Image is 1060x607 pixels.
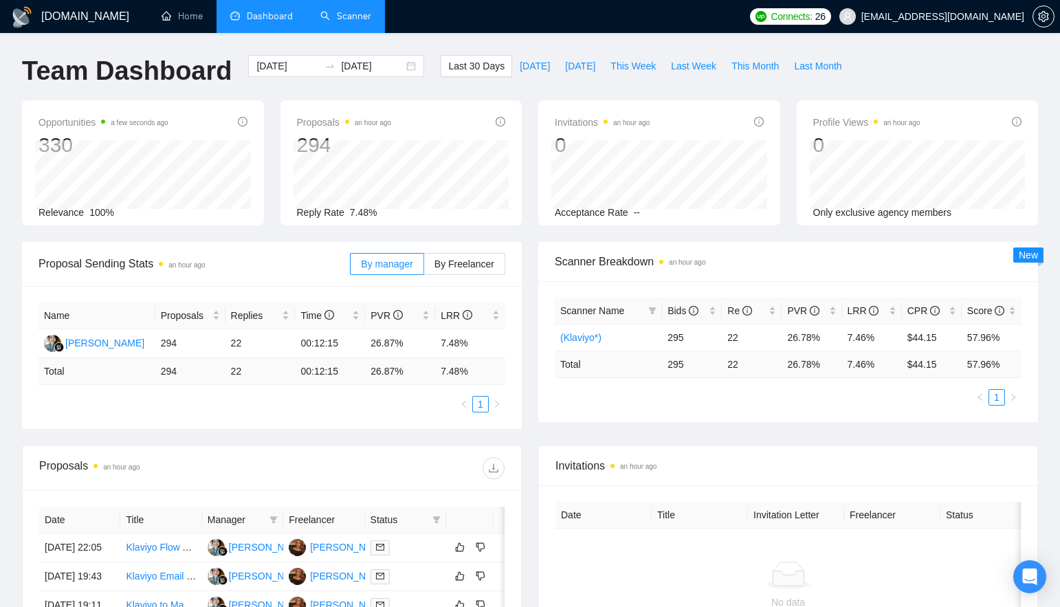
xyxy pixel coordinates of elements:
[120,507,201,533] th: Title
[38,207,84,218] span: Relevance
[907,305,940,316] span: CPR
[44,335,61,352] img: FA
[355,119,391,126] time: an hour ago
[103,463,140,471] time: an hour ago
[483,457,505,479] button: download
[555,502,652,529] th: Date
[126,571,424,582] a: Klaviyo Email Marketer for DTC Ecommerce Brand (Flows + Strategy)
[435,329,505,358] td: 7.48%
[972,389,989,406] li: Previous Page
[489,396,505,412] li: Next Page
[754,117,764,126] span: info-circle
[742,306,752,316] span: info-circle
[320,10,371,22] a: searchScanner
[295,329,365,358] td: 00:12:15
[842,351,902,377] td: 7.46 %
[810,306,819,316] span: info-circle
[962,351,1022,377] td: 57.96 %
[208,570,308,581] a: FA[PERSON_NAME]
[869,306,879,316] span: info-circle
[256,58,319,74] input: Start date
[843,12,852,21] span: user
[555,132,650,158] div: 0
[555,114,650,131] span: Invitations
[361,258,412,269] span: By manager
[476,571,485,582] span: dislike
[300,310,333,321] span: Time
[555,253,1022,270] span: Scanner Breakdown
[669,258,705,266] time: an hour ago
[225,358,296,385] td: 22
[295,358,365,385] td: 00:12:15
[161,308,210,323] span: Proposals
[39,562,120,591] td: [DATE] 19:43
[267,509,280,530] span: filter
[289,541,389,552] a: RW[PERSON_NAME]
[452,568,468,584] button: like
[1019,250,1038,261] span: New
[722,324,782,351] td: 22
[247,10,293,22] span: Dashboard
[787,305,819,316] span: PVR
[283,507,364,533] th: Freelancer
[813,114,920,131] span: Profile Views
[208,512,264,527] span: Manager
[231,308,280,323] span: Replies
[324,310,334,320] span: info-circle
[1005,389,1022,406] li: Next Page
[324,60,335,71] span: to
[441,55,512,77] button: Last 30 Days
[38,358,155,385] td: Total
[225,302,296,329] th: Replies
[441,310,472,321] span: LRR
[930,306,940,316] span: info-circle
[1012,117,1022,126] span: info-circle
[324,60,335,71] span: swap-right
[989,389,1005,406] li: 1
[671,58,716,74] span: Last Week
[120,562,201,591] td: Klaviyo Email Marketer for DTC Ecommerce Brand (Flows + Strategy)
[842,324,902,351] td: 7.46%
[289,570,389,581] a: RW[PERSON_NAME]
[972,389,989,406] button: left
[289,568,306,585] img: RW
[967,305,1004,316] span: Score
[496,117,505,126] span: info-circle
[565,58,595,74] span: [DATE]
[813,132,920,158] div: 0
[38,132,168,158] div: 330
[297,132,392,158] div: 294
[648,307,656,315] span: filter
[902,351,962,377] td: $ 44.15
[455,571,465,582] span: like
[603,55,663,77] button: This Week
[269,516,278,524] span: filter
[455,542,465,553] span: like
[162,10,203,22] a: homeHome
[297,114,392,131] span: Proposals
[995,306,1004,316] span: info-circle
[463,310,472,320] span: info-circle
[1033,11,1054,22] span: setting
[782,324,841,351] td: 26.78%
[662,324,722,351] td: 295
[902,324,962,351] td: $44.15
[230,11,240,21] span: dashboard
[813,207,952,218] span: Only exclusive agency members
[472,396,489,412] li: 1
[448,58,505,74] span: Last 30 Days
[393,310,403,320] span: info-circle
[555,207,628,218] span: Acceptance Rate
[38,302,155,329] th: Name
[341,58,404,74] input: End date
[430,509,443,530] span: filter
[434,258,494,269] span: By Freelancer
[39,457,272,479] div: Proposals
[54,342,64,352] img: gigradar-bm.png
[976,393,984,401] span: left
[365,329,435,358] td: 26.87%
[1005,389,1022,406] button: right
[155,302,225,329] th: Proposals
[310,540,389,555] div: [PERSON_NAME]
[225,329,296,358] td: 22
